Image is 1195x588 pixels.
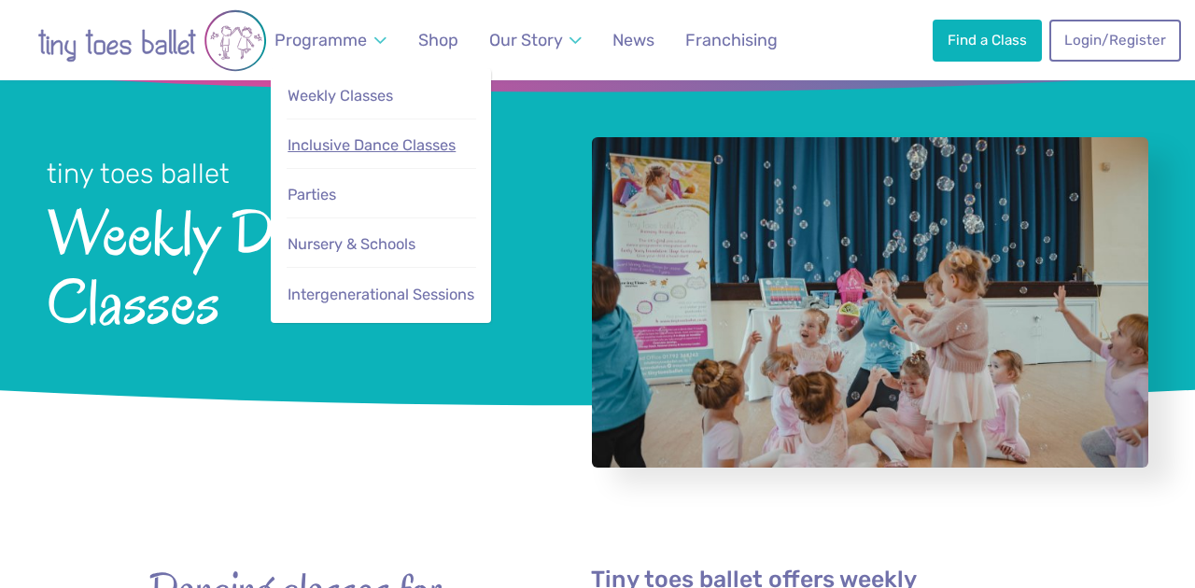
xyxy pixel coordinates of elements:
small: tiny toes ballet [47,158,230,189]
a: Parties [287,176,476,215]
a: Our Story [481,20,591,62]
a: Intergenerational Sessions [287,276,476,315]
a: Programme [266,20,395,62]
a: Nursery & Schools [287,226,476,264]
a: Login/Register [1049,20,1180,61]
span: Programme [274,30,367,49]
span: Our Story [489,30,563,49]
span: Nursery & Schools [288,235,415,253]
a: Inclusive Dance Classes [287,127,476,165]
a: Find a Class [933,20,1041,61]
a: Franchising [677,20,786,62]
span: Franchising [685,30,778,49]
a: Weekly Classes [287,77,476,116]
span: Parties [288,186,336,203]
span: Inclusive Dance Classes [288,136,456,154]
a: Shop [410,20,467,62]
span: Weekly Classes [288,87,393,105]
span: Intergenerational Sessions [288,286,474,303]
img: tiny toes ballet [21,9,283,72]
a: News [604,20,663,62]
span: Weekly Dancing Classes [47,192,542,337]
span: News [612,30,654,49]
span: Shop [418,30,458,49]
